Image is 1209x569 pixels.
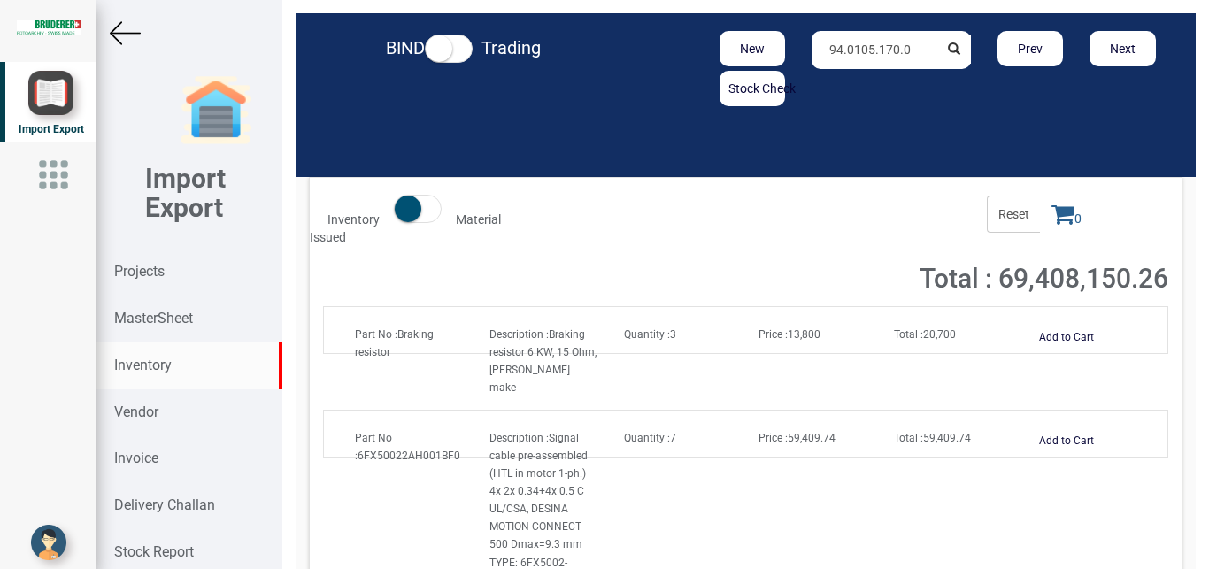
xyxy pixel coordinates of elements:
strong: Total : [894,432,923,444]
span: Braking resistor [355,328,434,358]
span: Reset [987,196,1040,233]
button: Stock Check [720,71,786,106]
span: 0 [1040,196,1093,233]
span: Braking resistor 6 KW, 15 Ohm, [PERSON_NAME] make [489,328,597,394]
span: 13,800 [759,328,820,341]
strong: Part No : [355,432,392,462]
span: 7 [624,432,676,444]
strong: Stock Report [114,543,194,560]
strong: Inventory [327,212,380,227]
strong: Vendor [114,404,158,420]
strong: Projects [114,263,165,280]
strong: Price : [759,328,788,341]
strong: Part No : [355,328,397,341]
b: Import Export [145,163,226,223]
strong: Invoice [114,450,158,466]
button: New [720,31,786,66]
strong: Price : [759,432,788,444]
span: 59,409.74 [759,432,836,444]
button: Prev [997,31,1064,66]
button: Next [1090,31,1156,66]
strong: Total : [894,328,923,341]
strong: Delivery Challan [114,496,215,513]
span: 6FX50022AH001BF0 [355,432,460,462]
img: garage-closed.png [181,75,251,146]
strong: Quantity : [624,432,670,444]
button: Add to Cart [1028,325,1105,350]
strong: MasterSheet [114,310,193,327]
strong: Description : [489,432,549,444]
h2: Total : 69,408,150.26 [909,264,1168,293]
span: 59,409.74 [894,432,971,444]
span: 20,700 [894,328,956,341]
strong: Quantity : [624,328,670,341]
strong: Inventory [114,357,172,373]
strong: BIND [386,37,425,58]
input: Search by product [812,31,937,69]
span: 3 [624,328,676,341]
strong: Trading [481,37,541,58]
strong: Description : [489,328,549,341]
button: Add to Cart [1028,428,1105,454]
span: Import Export [19,123,84,135]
